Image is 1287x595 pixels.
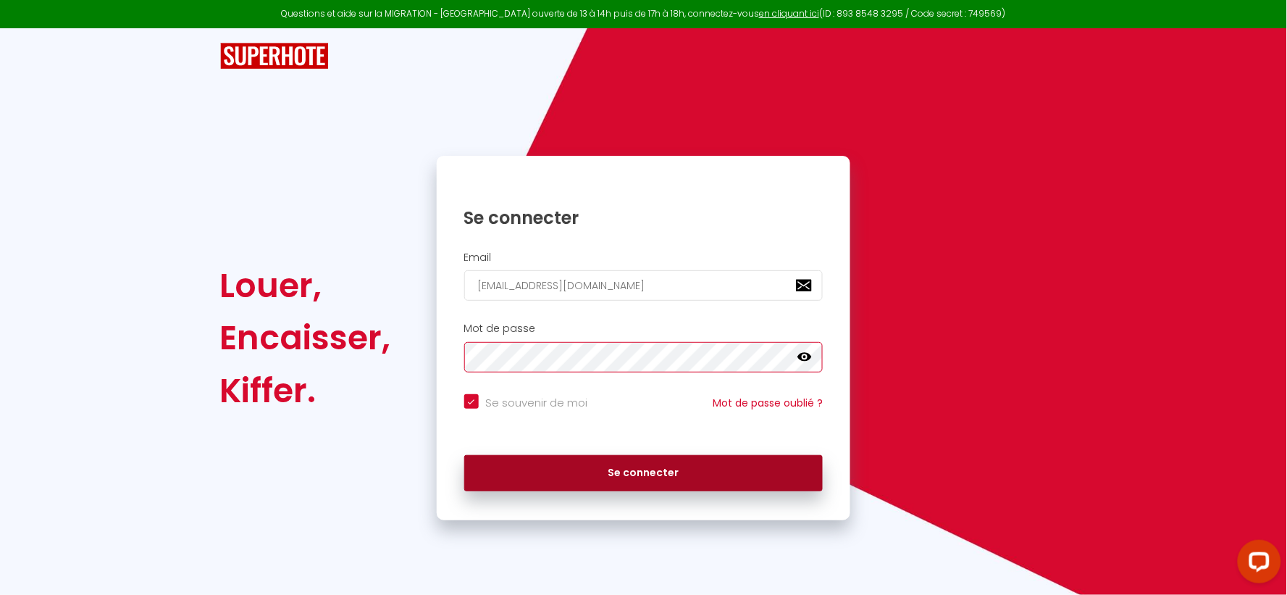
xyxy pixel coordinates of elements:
[220,43,329,70] img: SuperHote logo
[713,396,823,410] a: Mot de passe oublié ?
[464,323,823,335] h2: Mot de passe
[464,455,823,491] button: Se connecter
[464,207,823,229] h1: Se connecter
[1226,534,1287,595] iframe: LiveChat chat widget
[220,259,391,312] div: Louer,
[220,312,391,364] div: Encaisser,
[464,251,823,264] h2: Email
[220,365,391,417] div: Kiffer.
[464,270,823,301] input: Ton Email
[759,7,819,20] a: en cliquant ici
